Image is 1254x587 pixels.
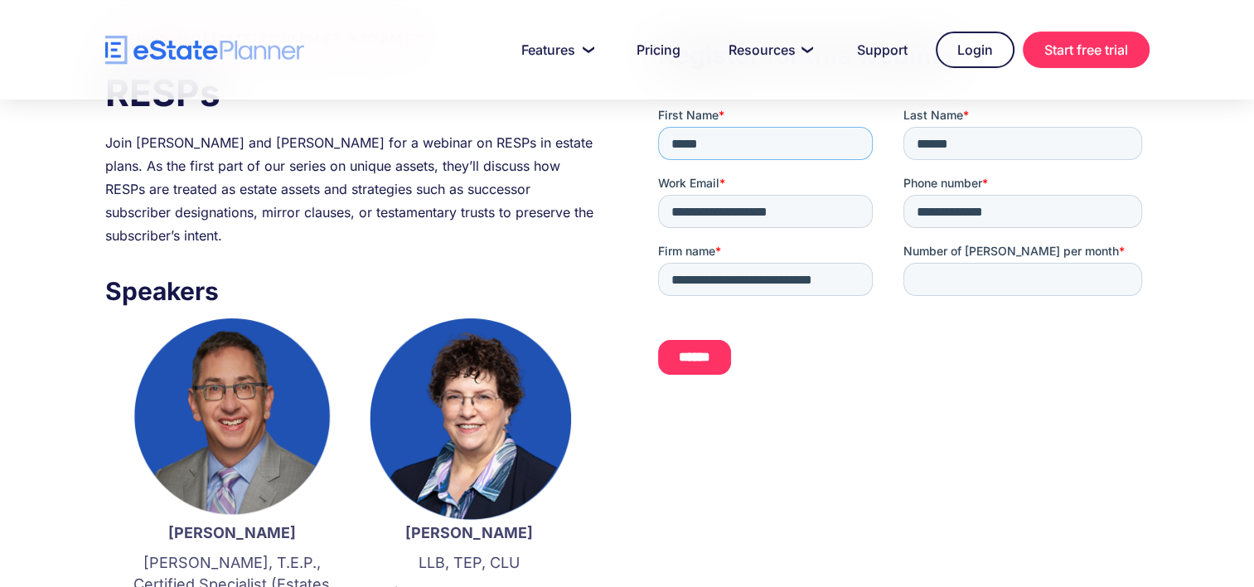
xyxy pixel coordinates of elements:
[837,33,927,66] a: Support
[405,524,533,541] strong: [PERSON_NAME]
[105,36,304,65] a: home
[709,33,829,66] a: Resources
[168,524,296,541] strong: [PERSON_NAME]
[617,33,700,66] a: Pricing
[1023,32,1150,68] a: Start free trial
[105,131,596,247] div: Join [PERSON_NAME] and [PERSON_NAME] for a webinar on RESPs in estate plans. As the first part of...
[105,272,596,310] h3: Speakers
[658,107,1149,404] iframe: Form 0
[367,552,571,574] p: LLB, TEP, CLU
[501,33,608,66] a: Features
[936,32,1014,68] a: Login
